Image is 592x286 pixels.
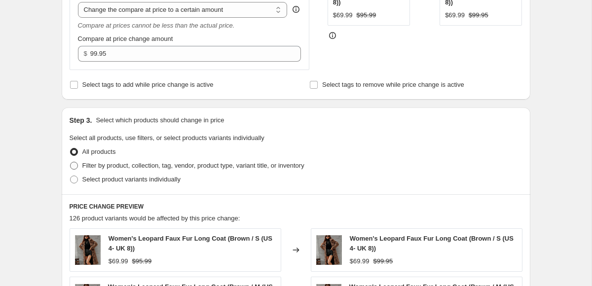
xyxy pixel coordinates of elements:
img: img60578_1200w_f2c886a5-f650-4230-8a29-f4db52e2bd8f_80x.webp [316,235,342,265]
div: $69.99 [350,256,370,266]
span: Select tags to remove while price change is active [322,81,464,88]
div: help [291,4,301,14]
strike: $99.95 [469,10,488,20]
strike: $95.99 [357,10,376,20]
span: Select all products, use filters, or select products variants individually [70,134,264,142]
span: Select tags to add while price change is active [82,81,214,88]
span: Filter by product, collection, tag, vendor, product type, variant title, or inventory [82,162,304,169]
span: Women's Leopard Faux Fur Long Coat (Brown / S (US 4- UK 8)) [109,235,272,252]
span: Select product variants individually [82,176,181,183]
div: $69.99 [445,10,465,20]
h6: PRICE CHANGE PREVIEW [70,203,522,211]
span: 126 product variants would be affected by this price change: [70,214,240,222]
span: Women's Leopard Faux Fur Long Coat (Brown / S (US 4- UK 8)) [350,235,514,252]
div: $69.99 [109,256,128,266]
strike: $99.95 [373,256,393,266]
span: Compare at price change amount [78,35,173,42]
i: Compare at prices cannot be less than the actual price. [78,22,235,29]
div: $69.99 [333,10,353,20]
span: $ [84,50,87,57]
h2: Step 3. [70,115,92,125]
strike: $95.99 [132,256,151,266]
input: 80.00 [90,46,286,62]
span: All products [82,148,116,155]
p: Select which products should change in price [96,115,224,125]
img: img60578_1200w_f2c886a5-f650-4230-8a29-f4db52e2bd8f_80x.webp [75,235,101,265]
